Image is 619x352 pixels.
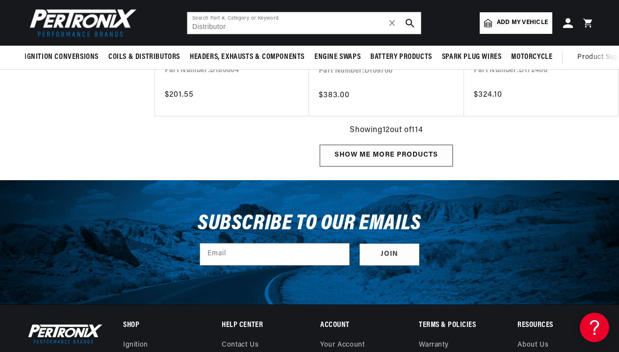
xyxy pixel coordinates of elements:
span: Add my vehicle [497,18,548,27]
summary: Coils & Distributors [103,46,185,69]
summary: Headers, Exhausts & Components [185,46,309,69]
button: search button [399,12,421,34]
summary: Ignition Conversions [25,46,103,69]
a: Add my vehicle [480,12,552,34]
summary: Motorcycle [506,46,557,69]
a: Your account [320,341,364,352]
summary: Battery Products [365,46,437,69]
span: Engine Swaps [314,52,361,62]
span: Showing 12 out of 114 [350,124,423,137]
span: Ignition Conversions [25,52,99,62]
span: Motorcycle [511,52,552,62]
span: Battery Products [370,52,432,62]
a: About Us [517,341,548,352]
a: Contact us [222,341,258,352]
summary: Engine Swaps [309,46,365,69]
h3: Subscribe to our emails [198,215,421,233]
button: Subscribe [360,244,419,266]
summary: Spark Plug Wires [437,46,507,69]
span: Coils & Distributors [108,52,180,62]
input: Search Part #, Category or Keyword [187,12,421,34]
div: Show me more products [320,145,453,167]
img: Pertronix [25,322,103,346]
img: Pertronix [25,6,137,40]
span: Headers, Exhausts & Components [190,52,305,62]
a: Ignition [123,341,148,352]
span: Spark Plug Wires [442,52,502,62]
a: Warranty [419,341,448,352]
input: Email [200,244,349,265]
